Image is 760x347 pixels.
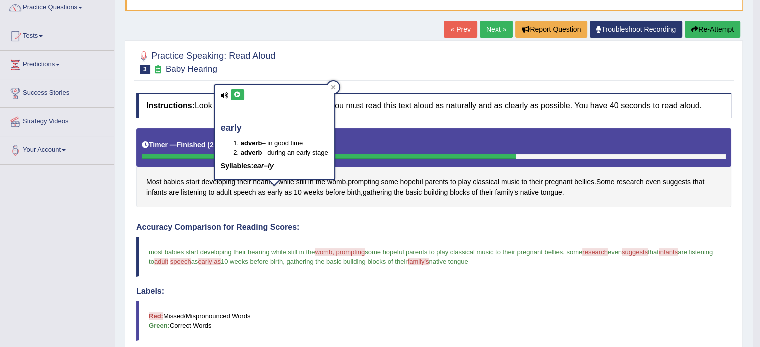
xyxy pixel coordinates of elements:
[348,177,379,187] span: Click to see word definition
[140,65,150,74] span: 3
[253,162,273,170] em: ear–ly
[0,51,114,76] a: Predictions
[241,148,328,157] li: – during an early stage
[241,139,262,147] b: adverb
[0,136,114,161] a: Your Account
[304,187,324,198] span: Click to see word definition
[450,177,456,187] span: Click to see word definition
[663,177,691,187] span: Click to see word definition
[529,177,543,187] span: Click to see word definition
[541,187,562,198] span: Click to see word definition
[495,187,518,198] span: Click to see word definition
[221,123,328,133] h4: early
[622,248,648,256] span: suggests
[0,22,114,47] a: Tests
[327,177,346,187] span: Click to see word definition
[163,177,184,187] span: Click to see word definition
[363,187,392,198] span: Click to see word definition
[563,248,565,256] span: .
[472,187,478,198] span: Click to see word definition
[136,301,731,341] blockquote: Missed/Mispronounced Words Correct Words
[136,93,731,118] h4: Look at the text below. In 40 seconds, you must read this text aloud as naturally and as clearly ...
[515,21,587,38] button: Report Question
[659,248,678,256] span: infants
[325,187,345,198] span: Click to see word definition
[574,177,594,187] span: Click to see word definition
[186,177,199,187] span: Click to see word definition
[0,79,114,104] a: Success Stories
[582,248,608,256] span: research
[136,49,275,74] h2: Practice Speaking: Read Aloud
[458,177,471,187] span: Click to see word definition
[136,223,731,232] h4: Accuracy Comparison for Reading Scores:
[429,258,468,265] span: native tongue
[381,177,398,187] span: Click to see word definition
[202,177,236,187] span: Click to see word definition
[521,177,527,187] span: Click to see word definition
[400,177,423,187] span: Click to see word definition
[258,187,265,198] span: Click to see word definition
[210,141,235,149] b: 25 / 40s
[646,177,661,187] span: Click to see word definition
[608,248,622,256] span: even
[181,187,206,198] span: Click to see word definition
[241,138,328,148] li: – in good time
[221,162,328,170] h5: Syllables:
[590,21,682,38] a: Troubleshoot Recording
[545,177,572,187] span: Click to see word definition
[169,187,179,198] span: Click to see word definition
[315,248,365,256] span: womb, prompting
[136,128,731,208] div: , . , .
[444,21,477,38] a: « Prev
[693,177,704,187] span: Click to see word definition
[286,258,407,265] span: gathering the basic building blocks of their
[170,258,191,265] span: speech
[146,101,195,110] b: Instructions:
[207,141,210,149] b: (
[648,248,659,256] span: that
[347,187,361,198] span: Click to see word definition
[209,187,215,198] span: Click to see word definition
[566,248,582,256] span: some
[267,187,282,198] span: Click to see word definition
[479,187,493,198] span: Click to see word definition
[153,65,163,74] small: Exam occurring question
[154,258,168,265] span: adult
[149,322,170,329] b: Green:
[425,177,448,187] span: Click to see word definition
[473,177,499,187] span: Click to see word definition
[450,187,470,198] span: Click to see word definition
[149,312,163,320] b: Red:
[146,177,161,187] span: Click to see word definition
[146,187,167,198] span: Click to see word definition
[365,248,563,256] span: some hopeful parents to play classical music to their pregnant bellies
[241,149,262,156] b: adverb
[596,177,615,187] span: Click to see word definition
[0,108,114,133] a: Strategy Videos
[233,187,256,198] span: Click to see word definition
[424,187,448,198] span: Click to see word definition
[191,258,198,265] span: as
[294,187,302,198] span: Click to see word definition
[480,21,513,38] a: Next »
[136,287,731,296] h4: Labels:
[394,187,403,198] span: Click to see word definition
[198,258,221,265] span: early as
[616,177,643,187] span: Click to see word definition
[221,258,283,265] span: 10 weeks before birth
[405,187,422,198] span: Click to see word definition
[216,187,231,198] span: Click to see word definition
[166,64,217,74] small: Baby Hearing
[283,258,285,265] span: ,
[408,258,429,265] span: family's
[685,21,740,38] button: Re-Attempt
[284,187,292,198] span: Click to see word definition
[520,187,539,198] span: Click to see word definition
[142,141,237,149] h5: Timer —
[177,141,206,149] b: Finished
[149,248,315,256] span: most babies start developing their hearing while still in the
[501,177,520,187] span: Click to see word definition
